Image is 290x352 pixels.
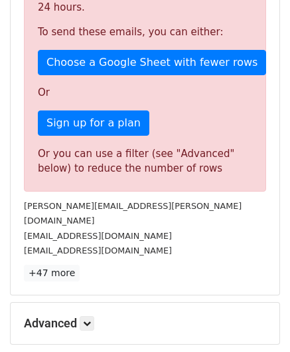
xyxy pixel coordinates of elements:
h5: Advanced [24,316,266,331]
iframe: Chat Widget [224,288,290,352]
a: Choose a Google Sheet with fewer rows [38,50,266,75]
small: [EMAIL_ADDRESS][DOMAIN_NAME] [24,246,172,256]
small: [PERSON_NAME][EMAIL_ADDRESS][PERSON_NAME][DOMAIN_NAME] [24,201,242,226]
a: Sign up for a plan [38,110,149,136]
div: Or you can use a filter (see "Advanced" below) to reduce the number of rows [38,146,252,176]
a: +47 more [24,265,80,281]
p: To send these emails, you can either: [38,25,252,39]
p: Or [38,86,252,100]
small: [EMAIL_ADDRESS][DOMAIN_NAME] [24,231,172,241]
